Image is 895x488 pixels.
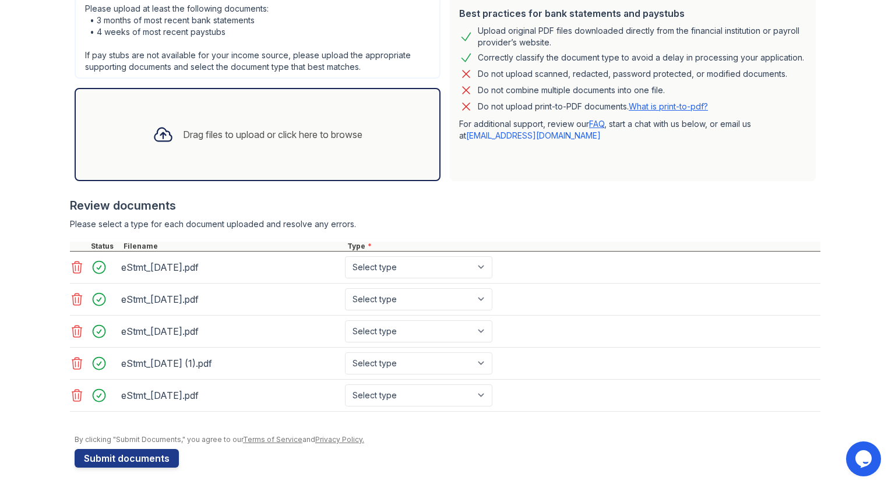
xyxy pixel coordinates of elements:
[478,67,787,81] div: Do not upload scanned, redacted, password protected, or modified documents.
[478,51,804,65] div: Correctly classify the document type to avoid a delay in processing your application.
[75,449,179,468] button: Submit documents
[70,197,820,214] div: Review documents
[121,258,340,277] div: eStmt_[DATE].pdf
[121,322,340,341] div: eStmt_[DATE].pdf
[315,435,364,444] a: Privacy Policy.
[183,128,362,142] div: Drag files to upload or click here to browse
[75,435,820,444] div: By clicking "Submit Documents," you agree to our and
[466,130,601,140] a: [EMAIL_ADDRESS][DOMAIN_NAME]
[345,242,820,251] div: Type
[478,83,665,97] div: Do not combine multiple documents into one file.
[478,25,806,48] div: Upload original PDF files downloaded directly from the financial institution or payroll provider’...
[846,441,883,476] iframe: chat widget
[589,119,604,129] a: FAQ
[478,101,708,112] p: Do not upload print-to-PDF documents.
[459,118,806,142] p: For additional support, review our , start a chat with us below, or email us at
[121,242,345,251] div: Filename
[121,354,340,373] div: eStmt_[DATE] (1).pdf
[243,435,302,444] a: Terms of Service
[121,386,340,405] div: eStmt_[DATE].pdf
[89,242,121,251] div: Status
[121,290,340,309] div: eStmt_[DATE].pdf
[459,6,806,20] div: Best practices for bank statements and paystubs
[629,101,708,111] a: What is print-to-pdf?
[70,218,820,230] div: Please select a type for each document uploaded and resolve any errors.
